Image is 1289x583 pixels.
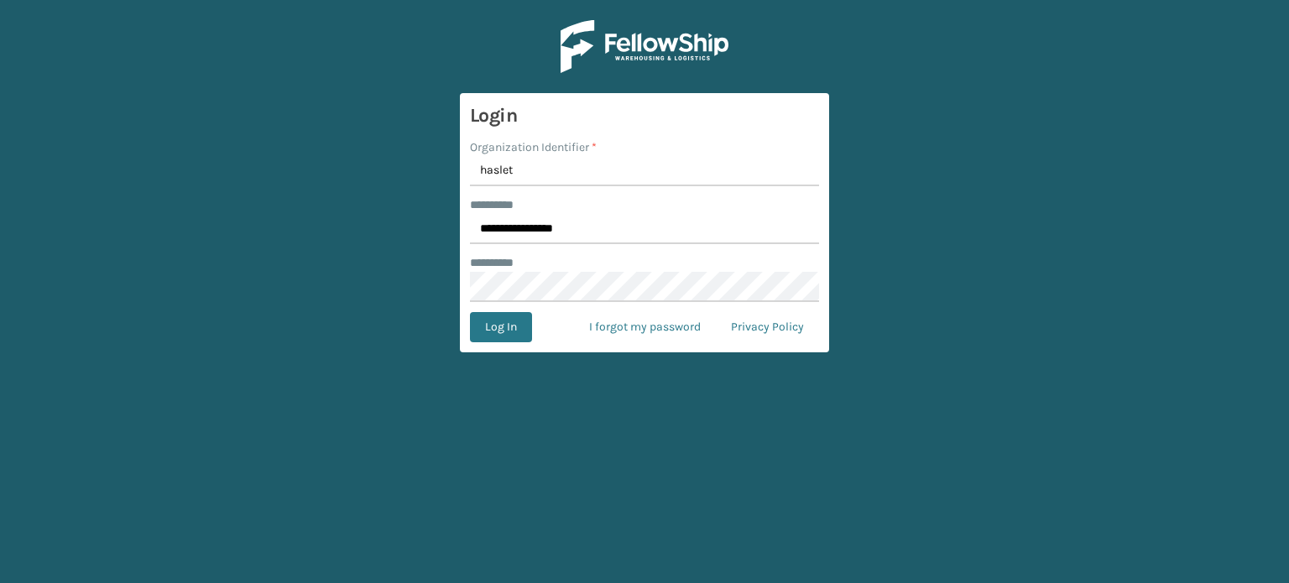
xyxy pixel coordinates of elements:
[470,103,819,128] h3: Login
[470,312,532,342] button: Log In
[716,312,819,342] a: Privacy Policy
[561,20,728,73] img: Logo
[574,312,716,342] a: I forgot my password
[470,138,597,156] label: Organization Identifier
